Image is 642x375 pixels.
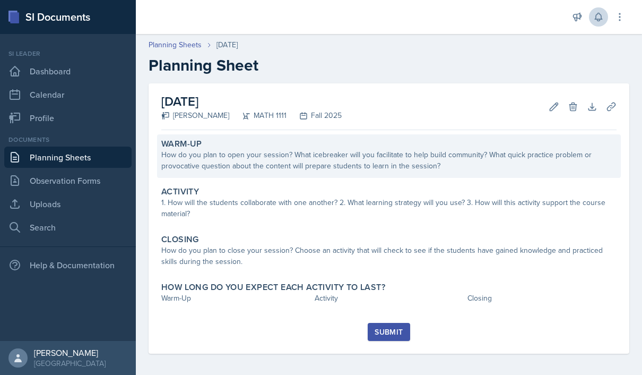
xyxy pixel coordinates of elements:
[149,39,202,50] a: Planning Sheets
[4,193,132,215] a: Uploads
[4,135,132,144] div: Documents
[4,217,132,238] a: Search
[161,92,342,111] h2: [DATE]
[375,328,403,336] div: Submit
[315,293,464,304] div: Activity
[34,358,106,369] div: [GEOGRAPHIC_DATA]
[161,139,202,149] label: Warm-Up
[34,347,106,358] div: [PERSON_NAME]
[161,186,199,197] label: Activity
[4,254,132,276] div: Help & Documentation
[4,49,132,58] div: Si leader
[161,197,617,219] div: 1. How will the students collaborate with one another? 2. What learning strategy will you use? 3....
[368,323,410,341] button: Submit
[287,110,342,121] div: Fall 2025
[161,282,385,293] label: How long do you expect each activity to last?
[4,170,132,191] a: Observation Forms
[161,293,310,304] div: Warm-Up
[4,61,132,82] a: Dashboard
[161,110,229,121] div: [PERSON_NAME]
[216,39,238,50] div: [DATE]
[149,56,629,75] h2: Planning Sheet
[467,293,617,304] div: Closing
[161,245,617,267] div: How do you plan to close your session? Choose an activity that will check to see if the students ...
[4,84,132,105] a: Calendar
[161,149,617,172] div: How do you plan to open your session? What icebreaker will you facilitate to help build community...
[4,147,132,168] a: Planning Sheets
[161,234,199,245] label: Closing
[4,107,132,129] a: Profile
[229,110,287,121] div: MATH 1111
